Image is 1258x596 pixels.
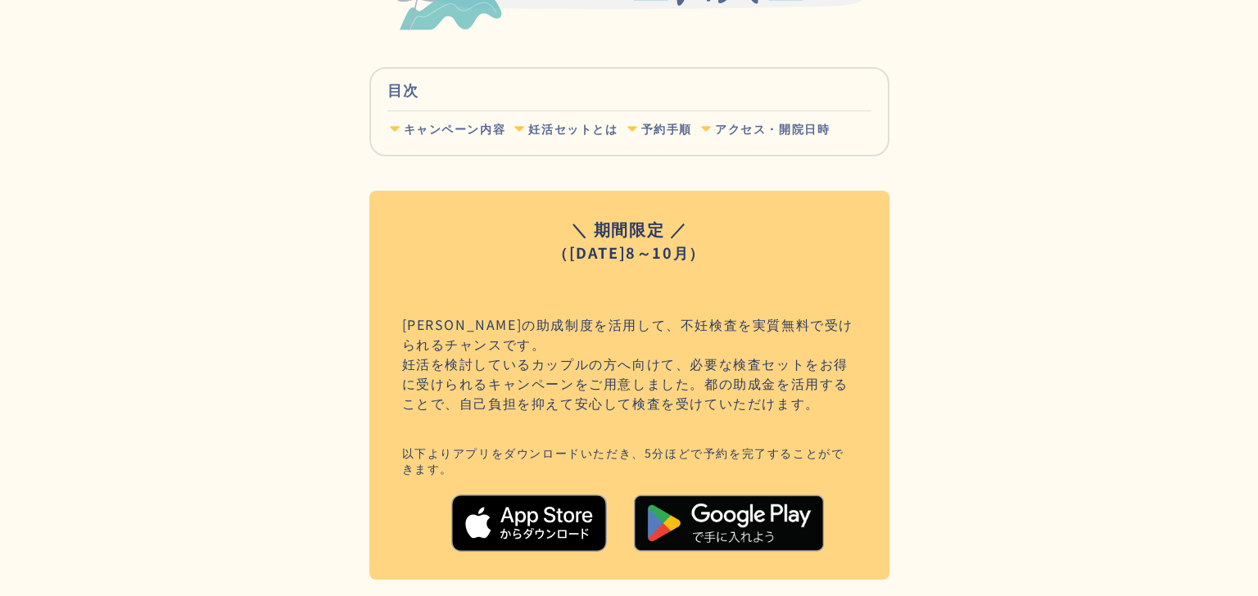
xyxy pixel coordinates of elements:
div: 妊活セットとは [528,121,618,137]
div: [PERSON_NAME]の助成制度を活用して、不妊検査を実質無料で受けられるチャンスです。 妊活を検討しているカップルの方へ向けて、必要な検査セットをお得に受けられるキャンペーンをご用意しまし... [402,314,857,413]
h3: ＼ 期間限定 ／ [571,217,688,242]
div: （[DATE]8～10月） [553,242,705,264]
a: アクセス・開院日時 [699,111,830,147]
a: 予約手順 [625,111,692,147]
a: 妊活セットとは [512,111,618,147]
div: アクセス・開院日時 [715,121,830,137]
div: 予約手順 [641,121,692,137]
div: キャンペーン内容 [404,121,506,137]
a: キャンペーン内容 [387,111,506,147]
div: 目次 [387,69,871,111]
div: 以下よりアプリをダウンロードいただき、5分ほどで予約を完了することができます。 [402,445,857,476]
